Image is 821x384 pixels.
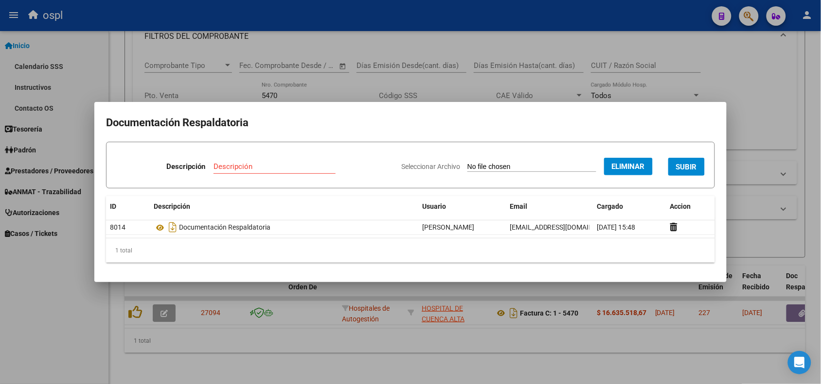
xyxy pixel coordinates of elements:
datatable-header-cell: ID [106,196,150,217]
datatable-header-cell: Usuario [418,196,506,217]
div: Documentación Respaldatoria [154,219,414,235]
h2: Documentación Respaldatoria [106,114,715,132]
span: ID [110,202,116,210]
button: SUBIR [668,158,705,176]
div: 1 total [106,238,715,263]
datatable-header-cell: Accion [666,196,715,217]
datatable-header-cell: Descripción [150,196,418,217]
span: [DATE] 15:48 [597,223,636,231]
span: Usuario [422,202,446,210]
datatable-header-cell: Email [506,196,593,217]
span: 8014 [110,223,125,231]
span: [EMAIL_ADDRESS][DOMAIN_NAME] [510,223,618,231]
span: [PERSON_NAME] [422,223,474,231]
i: Descargar documento [166,219,179,235]
span: Descripción [154,202,190,210]
div: Open Intercom Messenger [788,351,811,374]
span: Seleccionar Archivo [401,163,460,170]
span: Accion [670,202,691,210]
span: Email [510,202,527,210]
span: Eliminar [612,162,645,171]
button: Eliminar [604,158,653,175]
span: Cargado [597,202,624,210]
datatable-header-cell: Cargado [593,196,666,217]
span: SUBIR [676,163,697,171]
p: Descripción [167,161,206,172]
